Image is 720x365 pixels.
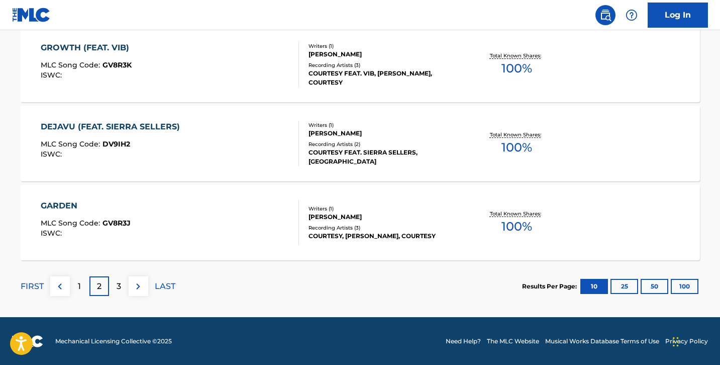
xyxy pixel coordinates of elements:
a: Privacy Policy [665,337,708,346]
div: COURTESY FEAT. VIB, [PERSON_NAME], COURTESY [308,69,460,87]
img: logo [12,335,43,347]
div: Writers ( 1 ) [308,121,460,129]
span: ISWC : [41,150,64,159]
div: Writers ( 1 ) [308,42,460,50]
div: COURTESY, [PERSON_NAME], COURTESY [308,232,460,241]
div: DEJAVU (FEAT. SIERRA SELLERS) [41,121,185,133]
p: Total Known Shares: [490,210,544,217]
div: Drag [673,327,679,357]
img: help [626,9,638,21]
div: [PERSON_NAME] [308,50,460,59]
span: 100 % [501,138,532,157]
p: LAST [155,280,175,293]
p: 1 [78,280,81,293]
img: left [54,280,66,293]
span: Mechanical Licensing Collective © 2025 [55,337,172,346]
a: Need Help? [446,337,481,346]
div: GARDEN [41,200,131,212]
span: ISWC : [41,229,64,238]
div: Help [622,5,642,25]
p: 3 [117,280,121,293]
a: The MLC Website [487,337,539,346]
span: ISWC : [41,70,64,80]
span: MLC Song Code : [41,218,102,228]
div: Recording Artists ( 3 ) [308,224,460,232]
div: Writers ( 1 ) [308,205,460,212]
div: Recording Artists ( 2 ) [308,140,460,148]
span: DV9IH2 [102,139,130,149]
a: GROWTH (FEAT. VIB)MLC Song Code:GV8R3KISWC:Writers (1)[PERSON_NAME]Recording Artists (3)COURTESY ... [21,27,700,102]
div: Recording Artists ( 3 ) [308,61,460,69]
button: 100 [671,279,698,294]
p: FIRST [21,280,44,293]
span: 100 % [501,59,532,78]
span: GV8R3K [102,60,132,69]
p: Total Known Shares: [490,131,544,138]
p: 2 [97,280,101,293]
span: MLC Song Code : [41,139,102,149]
div: GROWTH (FEAT. VIB) [41,42,134,54]
span: 100 % [501,217,532,236]
button: 25 [610,279,638,294]
a: Public Search [595,5,615,25]
a: GARDENMLC Song Code:GV8R3JISWC:Writers (1)[PERSON_NAME]Recording Artists (3)COURTESY, [PERSON_NAM... [21,185,700,260]
img: right [132,280,144,293]
button: 50 [641,279,668,294]
button: 10 [580,279,608,294]
span: GV8R3J [102,218,131,228]
p: Results Per Page: [522,282,579,291]
img: MLC Logo [12,8,51,22]
img: search [599,9,611,21]
div: [PERSON_NAME] [308,129,460,138]
a: DEJAVU (FEAT. SIERRA SELLERS)MLC Song Code:DV9IH2ISWC:Writers (1)[PERSON_NAME]Recording Artists (... [21,106,700,181]
div: COURTESY FEAT. SIERRA SELLERS, [GEOGRAPHIC_DATA] [308,148,460,166]
div: [PERSON_NAME] [308,212,460,222]
a: Musical Works Database Terms of Use [545,337,659,346]
p: Total Known Shares: [490,52,544,59]
span: MLC Song Code : [41,60,102,69]
iframe: Chat Widget [670,317,720,365]
a: Log In [648,3,708,28]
